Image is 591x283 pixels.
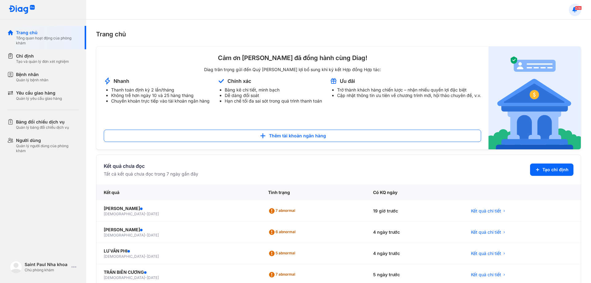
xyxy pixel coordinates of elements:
div: Chủ phòng khám [25,268,69,273]
span: [DEMOGRAPHIC_DATA] [104,212,145,216]
span: 516 [575,6,582,10]
div: Quản lý yêu cầu giao hàng [16,96,62,101]
span: - [145,212,147,216]
div: 7 abnormal [268,270,298,280]
span: Tạo chỉ định [542,167,569,173]
span: [DEMOGRAPHIC_DATA] [104,233,145,237]
div: Bảng đối chiếu dịch vụ [16,119,69,125]
span: [DEMOGRAPHIC_DATA] [104,275,145,280]
div: Quản lý bảng đối chiếu dịch vụ [16,125,69,130]
div: Chỉ định [16,53,69,59]
div: Bệnh nhân [16,71,48,78]
button: Tạo chỉ định [530,164,573,176]
div: [PERSON_NAME] [104,227,253,233]
img: logo [10,261,22,273]
span: [DATE] [147,254,159,259]
div: Chính xác [227,78,251,84]
img: account-announcement [104,77,111,85]
div: Quản lý người dùng của phòng khám [16,144,79,153]
span: Kết quả chi tiết [471,272,501,278]
span: Kết quả chi tiết [471,250,501,257]
li: Không trễ hơn ngày 10 và 25 hàng tháng [111,93,210,98]
img: account-announcement [330,77,337,85]
li: Thanh toán định kỳ 2 lần/tháng [111,87,210,93]
div: 19 giờ trước [366,200,464,222]
div: LƯ VÂN PHI [104,248,253,254]
div: Ưu đãi [340,78,355,84]
span: [DEMOGRAPHIC_DATA] [104,254,145,259]
span: Kết quả chi tiết [471,208,501,214]
div: Trang chủ [16,30,79,36]
div: 4 ngày trước [366,222,464,243]
span: [DATE] [147,233,159,237]
img: logo [9,5,35,14]
div: Kết quả [96,184,261,200]
div: Nhanh [114,78,129,84]
div: Tình trạng [261,184,366,200]
li: Chuyển khoản trực tiếp vào tài khoản ngân hàng [111,98,210,104]
li: Bảng kê chi tiết, minh bạch [225,87,322,93]
span: Kết quả chi tiết [471,229,501,235]
div: Quản lý bệnh nhân [16,78,48,83]
img: account-announcement [488,46,581,149]
span: - [145,275,147,280]
div: Kết quả chưa đọc [104,162,198,170]
div: Có KQ ngày [366,184,464,200]
span: [DATE] [147,212,159,216]
div: Người dùng [16,137,79,144]
div: Tất cả kết quả chưa đọc trong 7 ngày gần đây [104,171,198,177]
li: Trở thành khách hàng chiến lược – nhận nhiều quyền lợi đặc biệt [337,87,481,93]
button: Thêm tài khoản ngân hàng [104,130,481,142]
div: Saint Paul Nha khoa [25,261,69,268]
div: TRẦN BIÊN CƯƠNG [104,269,253,275]
div: Yêu cầu giao hàng [16,90,62,96]
div: Diag trân trọng gửi đến Quý [PERSON_NAME] lợi bổ sung khi ký kết Hợp đồng Hợp tác: [104,67,481,72]
div: Trang chủ [96,30,581,39]
div: [PERSON_NAME] [104,205,253,212]
img: account-announcement [217,77,225,85]
div: 7 abnormal [268,206,298,216]
div: Tổng quan hoạt động của phòng khám [16,36,79,46]
div: Cảm ơn [PERSON_NAME] đã đồng hành cùng Diag! [104,54,481,62]
span: [DATE] [147,275,159,280]
span: - [145,233,147,237]
li: Hạn chế tối đa sai sót trong quá trình thanh toán [225,98,322,104]
div: 5 abnormal [268,249,298,258]
li: Dễ dàng đối soát [225,93,322,98]
div: 4 ngày trước [366,243,464,264]
div: 6 abnormal [268,227,298,237]
li: Cập nhật thông tin ưu tiên về chương trình mới, hội thảo chuyên đề, v.v. [337,93,481,98]
span: - [145,254,147,259]
div: Tạo và quản lý đơn xét nghiệm [16,59,69,64]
